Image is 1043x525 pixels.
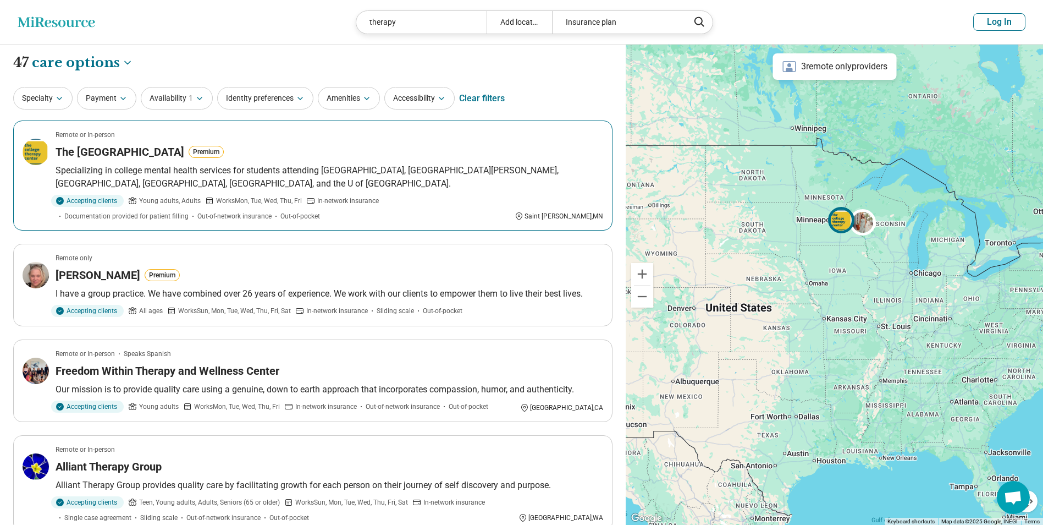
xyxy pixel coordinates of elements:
button: Care options [32,53,133,72]
span: All ages [139,306,163,316]
div: Insurance plan [552,11,682,34]
span: Teen, Young adults, Adults, Seniors (65 or older) [139,497,280,507]
span: Out-of-network insurance [366,402,440,412]
span: In-network insurance [317,196,379,206]
span: Sliding scale [377,306,414,316]
button: Amenities [318,87,380,110]
span: Works Sun, Mon, Tue, Wed, Thu, Fri, Sat [295,497,408,507]
div: Saint [PERSON_NAME] , MN [515,211,603,221]
span: 1 [189,92,193,104]
p: Our mission is to provide quality care using a genuine, down to earth approach that incorporates ... [56,383,603,396]
div: 3 remote only providers [772,53,896,80]
div: Open chat [997,481,1030,514]
button: Accessibility [384,87,455,110]
span: Out-of-pocket [280,211,320,221]
span: Out-of-network insurance [197,211,272,221]
span: Map data ©2025 Google, INEGI [941,518,1018,524]
h1: 47 [13,53,133,72]
button: Identity preferences [217,87,313,110]
h3: The [GEOGRAPHIC_DATA] [56,144,184,160]
div: Accepting clients [51,496,124,508]
p: Remote only [56,253,92,263]
p: Remote or In-person [56,130,115,140]
span: Out-of-network insurance [186,513,261,523]
span: Young adults, Adults [139,196,201,206]
div: Accepting clients [51,401,124,413]
span: Single case agreement [64,513,131,523]
h3: Alliant Therapy Group [56,459,162,474]
span: Young adults [139,402,179,412]
span: Out-of-pocket [449,402,488,412]
div: Clear filters [459,85,505,112]
div: Accepting clients [51,305,124,317]
span: Works Mon, Tue, Wed, Thu, Fri [194,402,280,412]
span: Works Sun, Mon, Tue, Wed, Thu, Fri, Sat [178,306,291,316]
span: Out-of-pocket [269,513,309,523]
button: Zoom in [631,263,653,285]
p: I have a group practice. We have combined over 26 years of experience. We work with our clients t... [56,287,603,300]
div: therapy [356,11,487,34]
div: Accepting clients [51,195,124,207]
div: Add location [487,11,552,34]
button: Payment [77,87,136,110]
button: Log In [973,13,1025,31]
p: Alliant Therapy Group provides quality care by facilitating growth for each person on their journ... [56,479,603,492]
p: Remote or In-person [56,445,115,455]
span: care options [32,53,120,72]
span: In-network insurance [306,306,368,316]
span: In-network insurance [295,402,357,412]
div: [GEOGRAPHIC_DATA] , CA [520,403,603,413]
button: Specialty [13,87,73,110]
p: Remote or In-person [56,349,115,359]
h3: Freedom Within Therapy and Wellness Center [56,363,279,379]
a: Terms (opens in new tab) [1024,518,1040,524]
button: Zoom out [631,286,653,308]
span: Works Mon, Tue, Wed, Thu, Fri [216,196,302,206]
div: [GEOGRAPHIC_DATA] , WA [518,513,603,523]
button: Availability1 [141,87,213,110]
span: Documentation provided for patient filling [64,211,189,221]
span: Speaks Spanish [124,349,171,359]
button: Premium [189,146,224,158]
p: Specializing in college mental health services for students attending [GEOGRAPHIC_DATA], [GEOGRAP... [56,164,603,190]
span: In-network insurance [423,497,485,507]
span: Sliding scale [140,513,178,523]
h3: [PERSON_NAME] [56,267,140,283]
button: Premium [145,269,180,281]
span: Out-of-pocket [423,306,462,316]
